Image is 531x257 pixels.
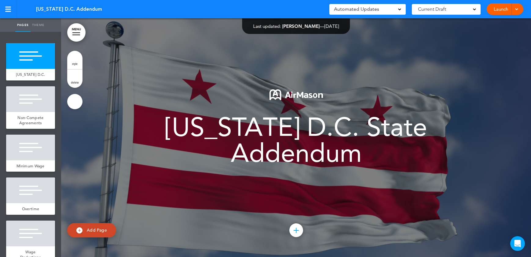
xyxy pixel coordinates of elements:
[67,51,82,69] a: style
[67,23,86,42] a: MENU
[253,23,281,29] span: Last updated:
[269,89,323,100] img: 1722553576973-Airmason_logo_White.png
[31,18,46,32] a: Theme
[282,23,320,29] span: [PERSON_NAME]
[15,18,31,32] a: Pages
[165,112,427,168] span: [US_STATE] D.C. State Addendum
[17,115,43,126] span: Non-Compete Agreements
[22,206,39,211] span: Overtime
[6,69,55,80] a: [US_STATE] D.C.
[324,23,339,29] span: [DATE]
[510,236,525,251] div: Open Intercom Messenger
[6,112,55,129] a: Non-Compete Agreements
[87,227,107,233] span: Add Page
[67,69,82,88] a: delete
[491,3,511,15] a: Launch
[6,160,55,172] a: Minimum Wage
[16,72,45,77] span: [US_STATE] D.C.
[67,223,116,237] a: Add Page
[71,80,79,84] span: delete
[253,24,339,28] div: —
[76,227,82,233] img: add.svg
[418,5,446,13] span: Current Draft
[16,163,45,169] span: Minimum Wage
[334,5,379,13] span: Automated Updates
[6,203,55,215] a: Overtime
[72,62,78,65] span: style
[36,6,102,13] span: [US_STATE] D.C. Addendum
